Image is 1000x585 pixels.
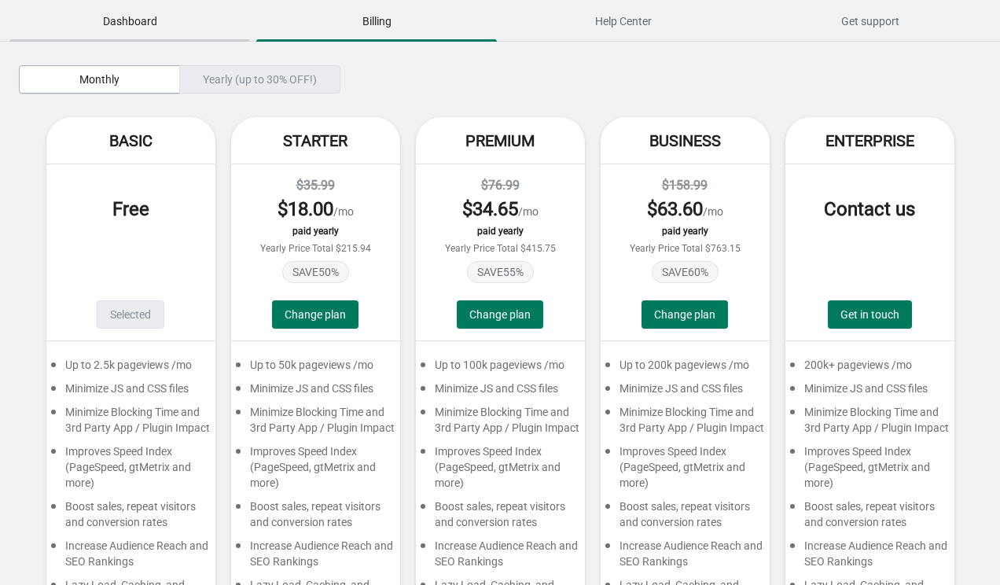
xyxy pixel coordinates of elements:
[416,117,585,164] div: Premium
[824,198,915,220] span: Contact us
[432,226,569,237] div: paid yearly
[785,499,954,538] div: Boost sales, repeat visitors and conversion rates
[247,176,384,195] div: $35.99
[642,300,728,329] button: Change plan
[785,443,954,499] div: Improves Speed Index (PageSpeed, gtMetrix and more)
[601,357,770,381] div: Up to 200k pageviews /mo
[457,300,543,329] button: Change plan
[828,300,912,329] a: Get in touch
[231,404,400,443] div: Minimize Blocking Time and 3rd Party App / Plugin Impact
[282,261,349,283] span: SAVE 50 %
[785,381,954,404] div: Minimize JS and CSS files
[503,7,744,35] span: Help Center
[285,308,346,321] span: Change plan
[616,197,754,222] div: /mo
[616,176,754,195] div: $158.99
[601,538,770,577] div: Increase Audience Reach and SEO Rankings
[231,443,400,499] div: Improves Speed Index (PageSpeed, gtMetrix and more)
[616,226,754,237] div: paid yearly
[654,308,715,321] span: Change plan
[416,404,585,443] div: Minimize Blocking Time and 3rd Party App / Plugin Impact
[46,404,215,443] div: Minimize Blocking Time and 3rd Party App / Plugin Impact
[79,73,119,86] span: Monthly
[467,261,534,283] span: SAVE 55 %
[416,538,585,577] div: Increase Audience Reach and SEO Rankings
[840,308,899,321] span: Get in touch
[785,357,954,381] div: 200k+ pageviews /mo
[247,197,384,222] div: /mo
[601,381,770,404] div: Minimize JS and CSS files
[416,443,585,499] div: Improves Speed Index (PageSpeed, gtMetrix and more)
[231,538,400,577] div: Increase Audience Reach and SEO Rankings
[46,443,215,499] div: Improves Speed Index (PageSpeed, gtMetrix and more)
[46,499,215,538] div: Boost sales, repeat visitors and conversion rates
[46,538,215,577] div: Increase Audience Reach and SEO Rankings
[616,243,754,254] div: Yearly Price Total $763.15
[652,261,719,283] span: SAVE 60 %
[231,381,400,404] div: Minimize JS and CSS files
[46,357,215,381] div: Up to 2.5k pageviews /mo
[601,117,770,164] div: Business
[601,499,770,538] div: Boost sales, repeat visitors and conversion rates
[46,381,215,404] div: Minimize JS and CSS files
[9,7,250,35] span: Dashboard
[46,117,215,164] div: Basic
[272,300,358,329] button: Change plan
[231,499,400,538] div: Boost sales, repeat visitors and conversion rates
[19,65,180,94] button: Monthly
[462,198,518,220] span: $ 34.65
[432,176,569,195] div: $76.99
[278,198,333,220] span: $ 18.00
[432,197,569,222] div: /mo
[231,117,400,164] div: Starter
[6,1,253,42] button: Dashboard
[416,381,585,404] div: Minimize JS and CSS files
[432,243,569,254] div: Yearly Price Total $415.75
[785,404,954,443] div: Minimize Blocking Time and 3rd Party App / Plugin Impact
[247,243,384,254] div: Yearly Price Total $215.94
[247,226,384,237] div: paid yearly
[231,357,400,381] div: Up to 50k pageviews /mo
[601,404,770,443] div: Minimize Blocking Time and 3rd Party App / Plugin Impact
[112,198,149,220] span: Free
[256,7,497,35] span: Billing
[416,357,585,381] div: Up to 100k pageviews /mo
[469,308,531,321] span: Change plan
[750,7,991,35] span: Get support
[785,117,954,164] div: Enterprise
[601,443,770,499] div: Improves Speed Index (PageSpeed, gtMetrix and more)
[416,499,585,538] div: Boost sales, repeat visitors and conversion rates
[647,198,703,220] span: $ 63.60
[785,538,954,577] div: Increase Audience Reach and SEO Rankings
